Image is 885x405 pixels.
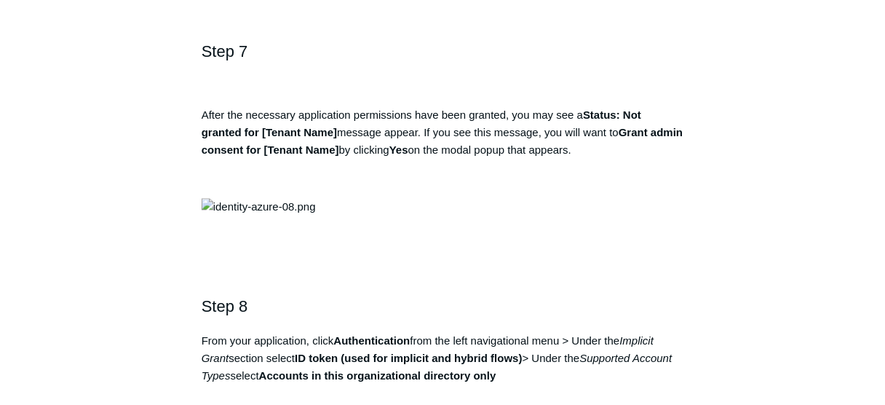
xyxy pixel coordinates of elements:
em: Supported Account Types [202,352,672,382]
strong: Yes [389,143,408,156]
p: After the necessary application permissions have been granted, you may see a message appear. If y... [202,106,683,159]
h2: Step 7 [202,39,683,64]
strong: Authentication [334,334,410,347]
strong: Status: Not granted for [Tenant Name] [202,109,641,138]
strong: ID token (used for implicit and hybrid flows) [295,352,523,364]
h2: Step 8 [202,294,683,319]
img: identity-azure-08.png [202,198,316,216]
p: From your application, click from the left navigational menu > Under the section select > Under t... [202,332,683,385]
strong: Accounts in this organizational directory only [259,369,496,382]
strong: Grant admin consent for [Tenant Name] [202,126,683,156]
